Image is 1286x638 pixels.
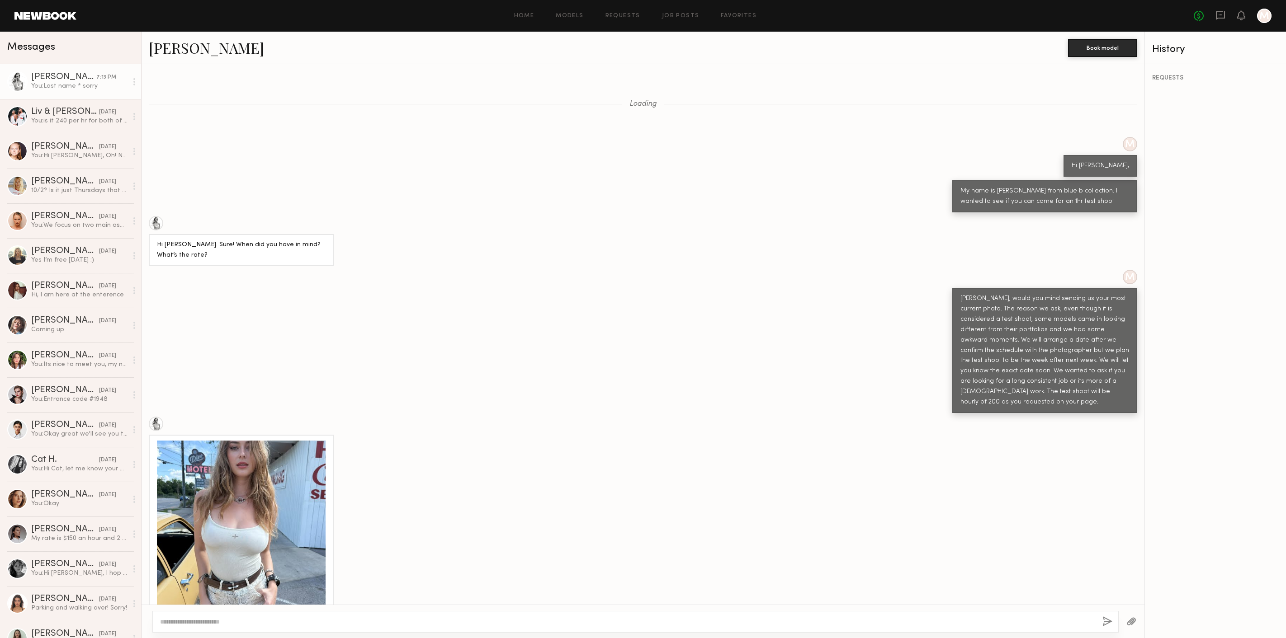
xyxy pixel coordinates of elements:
div: Coming up [31,325,128,334]
div: [PERSON_NAME] [31,351,99,360]
div: [PERSON_NAME] [31,386,99,395]
div: You: is it 240 per hr for both of you or per person [31,117,128,125]
div: [DATE] [99,456,116,464]
div: [DATE] [99,560,116,569]
div: You: Hi [PERSON_NAME], I hop you are well :) I just wanted to see if your available [DATE] (5/20)... [31,569,128,577]
div: [PERSON_NAME] [31,316,99,325]
div: Hi, I am here at the enterence [31,291,128,299]
a: Book model [1068,43,1137,51]
div: 10/2? Is it just Thursdays that you have available? If so would the 9th or 16th work? [31,186,128,195]
div: Hi [PERSON_NAME], [1072,161,1129,171]
div: [DATE] [99,317,116,325]
div: Yes I’m free [DATE] :) [31,256,128,264]
div: [PERSON_NAME] [31,247,99,256]
div: You: Last name * sorry [31,82,128,90]
div: [PERSON_NAME] [31,595,99,604]
div: [DATE] [99,595,116,604]
div: [PERSON_NAME] [31,142,99,151]
div: [DATE] [99,212,116,221]
a: Favorites [721,13,756,19]
div: You: Hi [PERSON_NAME], Oh! No. I hope you recover soon, as soon you recover reach back to me! I w... [31,151,128,160]
div: My rate is $150 an hour and 2 hours minimum [31,534,128,543]
a: Models [556,13,583,19]
div: [DATE] [99,525,116,534]
div: You: Its nice to meet you, my name is [PERSON_NAME] and I am the Head Designer at Blue B Collecti... [31,360,128,369]
div: You: Entrance code #1948 [31,395,128,403]
div: [DATE] [99,247,116,256]
div: Parking and walking over! Sorry! [31,604,128,612]
a: [PERSON_NAME] [149,38,264,57]
div: [DATE] [99,352,116,360]
div: 7:13 PM [96,73,116,82]
div: History [1152,44,1279,55]
div: [DATE] [99,282,116,291]
a: Job Posts [662,13,700,19]
div: [PERSON_NAME] [31,490,99,499]
button: Book model [1068,39,1137,57]
div: [PERSON_NAME] [31,177,99,186]
div: Cat H. [31,455,99,464]
div: [PERSON_NAME] [31,73,96,82]
span: Messages [7,42,55,52]
div: Hi [PERSON_NAME]. Sure! When did you have in mind? What’s the rate? [157,240,326,261]
div: [PERSON_NAME] [31,281,99,291]
span: Loading [629,100,657,108]
div: My name is [PERSON_NAME] from blue b collection. I wanted to see if you can come for an 1hr test ... [960,186,1129,207]
div: [PERSON_NAME] [31,560,99,569]
div: [DATE] [99,386,116,395]
div: Liv & [PERSON_NAME] [31,108,99,117]
a: M [1257,9,1272,23]
div: [PERSON_NAME], would you mind sending us your most current photo. The reason we ask, even though ... [960,294,1129,408]
div: You: We focus on two main aspects: first, the online portfolio. When candidates arrive, they ofte... [31,221,128,230]
div: REQUESTS [1152,75,1279,81]
a: Requests [605,13,640,19]
a: Home [514,13,534,19]
div: You: Okay great we'll see you then [31,430,128,438]
div: [PERSON_NAME] [31,212,99,221]
div: You: Okay [31,499,128,508]
div: [DATE] [99,178,116,186]
div: [PERSON_NAME] [31,421,99,430]
div: [DATE] [99,491,116,499]
div: [DATE] [99,143,116,151]
div: [DATE] [99,421,116,430]
div: You: Hi Cat, let me know your availability [31,464,128,473]
div: [PERSON_NAME] [31,525,99,534]
div: [DATE] [99,108,116,117]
